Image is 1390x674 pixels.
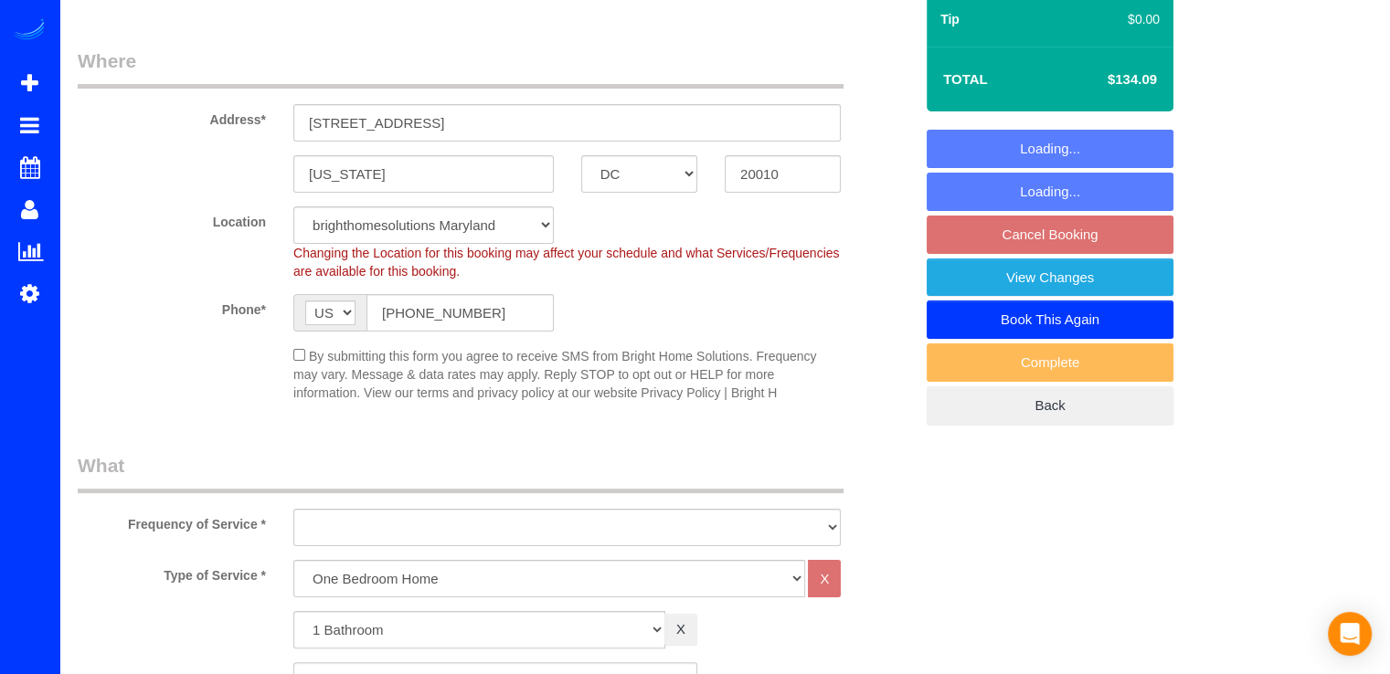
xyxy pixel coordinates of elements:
label: Frequency of Service * [64,509,280,533]
input: City* [293,155,554,193]
label: Phone* [64,294,280,319]
label: Type of Service * [64,560,280,584]
div: $0.00 [1075,10,1160,28]
span: By submitting this form you agree to receive SMS from Bright Home Solutions. Frequency may vary. ... [293,349,816,400]
legend: Where [78,47,844,89]
legend: What [78,452,844,493]
a: Back [927,386,1173,425]
input: Phone* [366,294,554,332]
label: Tip [940,10,960,28]
strong: Total [943,71,988,87]
div: Open Intercom Messenger [1328,612,1372,656]
h4: $134.09 [1053,72,1157,88]
input: Zip Code* [725,155,841,193]
a: View Changes [927,258,1173,297]
a: X [664,614,697,645]
img: Automaid Logo [11,18,48,44]
span: Changing the Location for this booking may affect your schedule and what Services/Frequencies are... [293,246,839,279]
a: Book This Again [927,300,1173,339]
label: Address* [64,104,280,129]
label: Location [64,206,280,231]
